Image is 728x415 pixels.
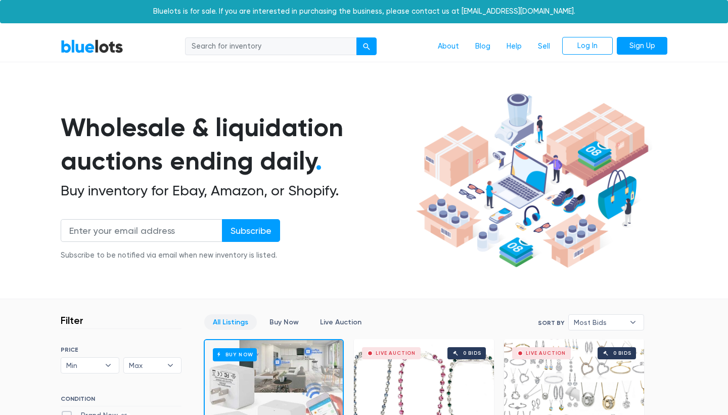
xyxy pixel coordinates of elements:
[622,315,644,330] b: ▾
[61,111,413,178] h1: Wholesale & liquidation auctions ending daily
[98,358,119,373] b: ▾
[311,314,370,330] a: Live Auction
[61,346,181,353] h6: PRICE
[617,37,667,55] a: Sign Up
[315,146,322,176] span: .
[204,314,257,330] a: All Listings
[222,219,280,242] input: Subscribe
[213,348,257,361] h6: Buy Now
[61,39,123,54] a: BlueLots
[562,37,613,55] a: Log In
[61,250,280,261] div: Subscribe to be notified via email when new inventory is listed.
[66,358,100,373] span: Min
[463,351,481,356] div: 0 bids
[185,37,357,56] input: Search for inventory
[61,314,83,326] h3: Filter
[61,219,222,242] input: Enter your email address
[498,37,530,56] a: Help
[413,89,652,273] img: hero-ee84e7d0318cb26816c560f6b4441b76977f77a177738b4e94f68c95b2b83dbb.png
[261,314,307,330] a: Buy Now
[61,182,413,199] h2: Buy inventory for Ebay, Amazon, or Shopify.
[61,395,181,406] h6: CONDITION
[526,351,566,356] div: Live Auction
[530,37,558,56] a: Sell
[467,37,498,56] a: Blog
[430,37,467,56] a: About
[538,318,564,327] label: Sort By
[160,358,181,373] b: ▾
[129,358,162,373] span: Max
[613,351,631,356] div: 0 bids
[376,351,416,356] div: Live Auction
[574,315,624,330] span: Most Bids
